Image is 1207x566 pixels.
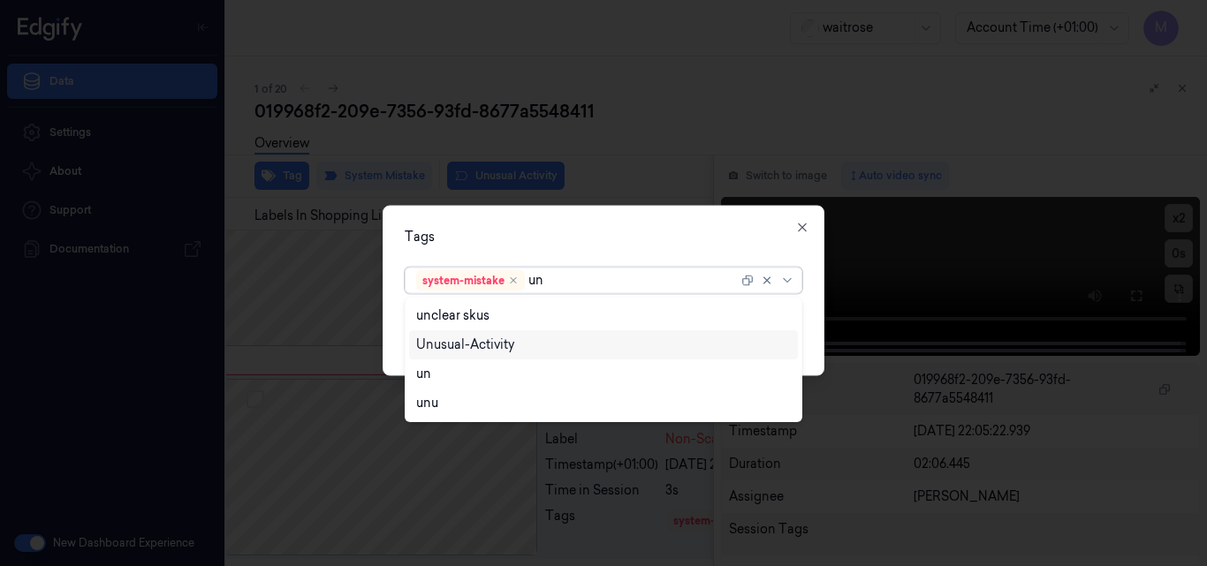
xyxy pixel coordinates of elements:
div: unu [416,394,438,412]
div: Tags [405,227,802,245]
div: unclear skus [416,306,490,325]
div: Unusual-Activity [416,336,514,354]
div: system-mistake [422,272,505,288]
div: Remove ,system-mistake [508,275,519,285]
div: un [416,365,431,383]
